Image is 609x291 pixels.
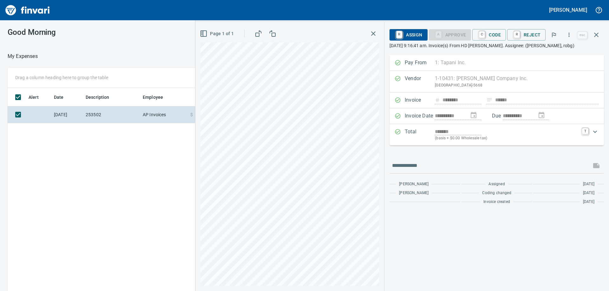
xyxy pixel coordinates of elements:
button: [PERSON_NAME] [547,5,589,15]
button: Page 1 of 1 [199,28,236,40]
span: Reject [512,29,540,40]
p: My Expenses [8,53,38,60]
span: Page 1 of 1 [201,30,234,38]
a: T [582,128,588,134]
span: Employee [143,93,163,101]
span: Invoice created [483,199,510,205]
span: $ [190,111,193,118]
p: Drag a column heading here to group the table [15,74,108,81]
span: Code [477,29,501,40]
td: [DATE] [51,106,83,123]
span: Alert [29,93,39,101]
span: Employee [143,93,171,101]
div: Coding Required [429,32,471,37]
td: 253502 [83,106,140,123]
div: Expand [390,124,604,145]
button: RReject [507,29,546,41]
span: Assigned [488,181,505,187]
h5: [PERSON_NAME] [549,7,587,13]
a: R [396,31,402,38]
a: esc [578,32,587,39]
span: [DATE] [583,190,594,196]
span: Description [86,93,109,101]
span: Coding changed [482,190,511,196]
button: Flag [547,28,561,42]
img: Finvari [4,3,51,18]
button: More [562,28,576,42]
span: Date [54,93,72,101]
span: [DATE] [583,181,594,187]
span: [PERSON_NAME] [399,181,429,187]
button: RAssign [390,29,427,41]
span: Date [54,93,64,101]
span: Alert [29,93,47,101]
p: Total [405,128,435,142]
span: This records your message into the invoice and notifies anyone mentioned [589,158,604,173]
p: (basis + $0.00 Wholesale tax) [435,135,578,142]
span: [DATE] [583,199,594,205]
h3: Good Morning [8,28,142,37]
a: C [479,31,485,38]
p: [DATE] 9:16:41 am. Invoice(s) From HD [PERSON_NAME]. Assignee: ([PERSON_NAME], robg) [390,42,604,49]
button: CCode [472,29,506,41]
a: R [514,31,520,38]
nav: breadcrumb [8,53,38,60]
span: [PERSON_NAME] [399,190,429,196]
span: Close invoice [576,27,604,42]
span: Amount [193,93,217,101]
span: Description [86,93,118,101]
span: Assign [395,29,422,40]
td: AP Invoices [140,106,188,123]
